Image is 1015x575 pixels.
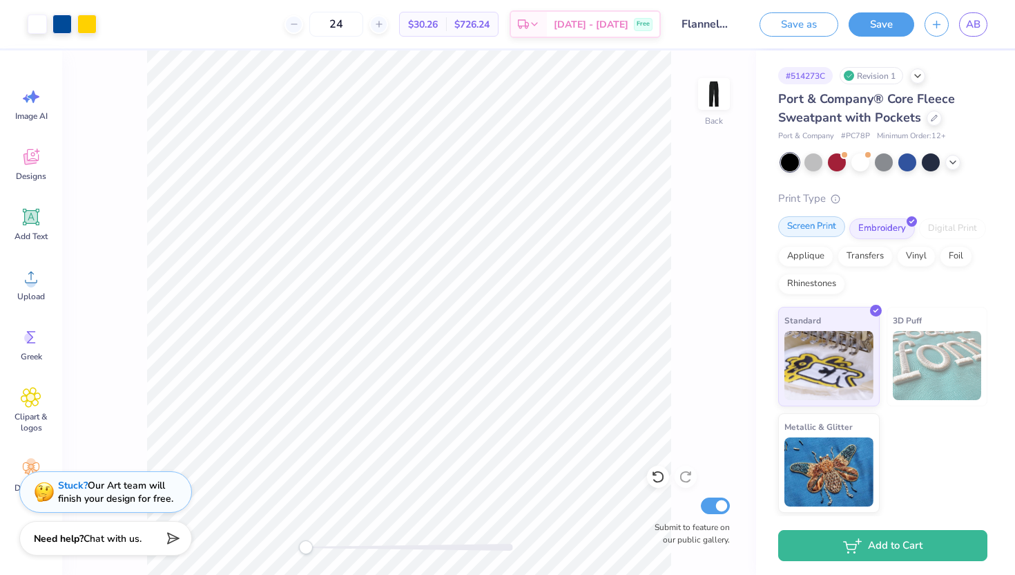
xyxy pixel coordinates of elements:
[554,17,628,32] span: [DATE] - [DATE]
[34,532,84,545] strong: Need help?
[408,17,438,32] span: $30.26
[784,420,853,434] span: Metallic & Glitter
[849,12,914,37] button: Save
[841,131,870,142] span: # PC78P
[778,246,833,267] div: Applique
[671,10,739,38] input: Untitled Design
[940,246,972,267] div: Foil
[784,313,821,328] span: Standard
[959,12,987,37] a: AB
[778,216,845,237] div: Screen Print
[778,274,845,294] div: Rhinestones
[778,530,987,561] button: Add to Cart
[838,246,893,267] div: Transfers
[58,479,173,505] div: Our Art team will finish your design for free.
[778,131,834,142] span: Port & Company
[21,351,42,362] span: Greek
[16,171,46,182] span: Designs
[299,540,313,554] div: Accessibility label
[760,12,838,37] button: Save as
[840,67,903,84] div: Revision 1
[14,231,48,242] span: Add Text
[454,17,490,32] span: $726.24
[17,291,45,302] span: Upload
[784,331,873,400] img: Standard
[700,80,728,108] img: Back
[966,17,980,32] span: AB
[778,91,955,126] span: Port & Company® Core Fleece Sweatpant with Pockets
[705,115,723,127] div: Back
[309,12,363,37] input: – –
[778,67,833,84] div: # 514273C
[877,131,946,142] span: Minimum Order: 12 +
[637,19,650,29] span: Free
[778,191,987,207] div: Print Type
[8,411,54,433] span: Clipart & logos
[893,313,922,328] span: 3D Puff
[893,331,982,400] img: 3D Puff
[647,521,730,546] label: Submit to feature on our public gallery.
[849,218,915,239] div: Embroidery
[15,111,48,122] span: Image AI
[84,532,142,545] span: Chat with us.
[58,479,88,492] strong: Stuck?
[784,437,873,507] img: Metallic & Glitter
[14,482,48,493] span: Decorate
[919,218,986,239] div: Digital Print
[897,246,936,267] div: Vinyl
